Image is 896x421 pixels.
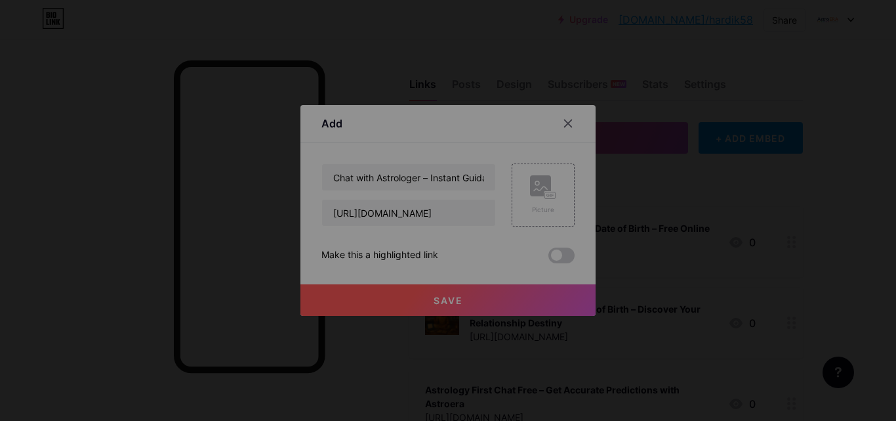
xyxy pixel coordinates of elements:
[321,116,342,131] div: Add
[321,248,438,263] div: Make this a highlighted link
[322,200,495,226] input: URL
[300,284,596,316] button: Save
[434,295,463,306] span: Save
[322,164,495,190] input: Title
[530,205,556,215] div: Picture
